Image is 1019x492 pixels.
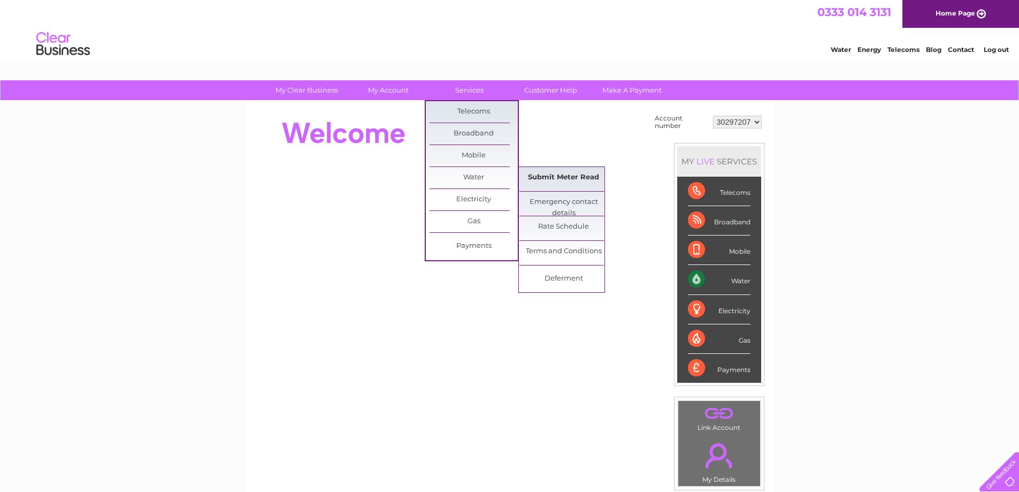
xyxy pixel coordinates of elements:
a: Submit Meter Read [519,167,608,188]
a: Services [425,80,514,100]
div: Clear Business is a trading name of Verastar Limited (registered in [GEOGRAPHIC_DATA] No. 3667643... [257,6,763,52]
div: LIVE [694,156,717,166]
a: Gas [430,211,518,232]
a: My Clear Business [263,80,351,100]
div: Water [688,265,750,294]
a: Make A Payment [588,80,676,100]
td: Link Account [678,400,761,434]
a: Water [430,167,518,188]
a: Water [831,46,851,54]
a: Electricity [430,189,518,210]
a: Broadband [430,123,518,145]
div: Broadband [688,206,750,236]
div: Telecoms [688,177,750,206]
a: Customer Help [507,80,595,100]
a: Emergency contact details [519,192,608,213]
a: 0333 014 3131 [817,5,891,19]
a: Payments [430,236,518,257]
td: My Details [678,434,761,487]
div: Payments [688,354,750,383]
td: Account number [652,112,710,132]
a: Telecoms [430,101,518,123]
a: Rate Schedule [519,216,608,238]
div: Gas [688,324,750,354]
a: . [681,437,757,474]
a: Contact [948,46,974,54]
a: Blog [926,46,941,54]
img: logo.png [36,28,90,60]
a: Mobile [430,145,518,166]
div: MY SERVICES [677,146,761,177]
div: Mobile [688,236,750,265]
a: Energy [857,46,881,54]
a: Log out [984,46,1009,54]
a: Terms and Conditions [519,241,608,262]
a: Telecoms [887,46,920,54]
a: Deferment [519,268,608,290]
a: My Account [344,80,432,100]
a: . [681,404,757,422]
div: Electricity [688,295,750,324]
